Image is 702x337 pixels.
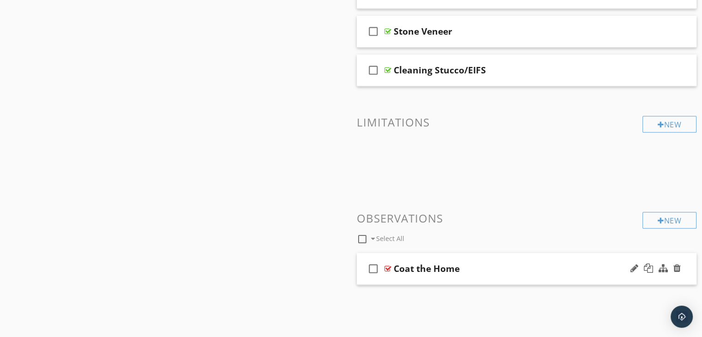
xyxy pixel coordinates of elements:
i: check_box_outline_blank [366,258,381,280]
div: Coat the Home [394,263,460,274]
h3: Observations [357,212,697,224]
div: New [642,212,696,229]
i: check_box_outline_blank [366,59,381,81]
i: check_box_outline_blank [366,20,381,42]
div: Stone Veneer [394,26,452,37]
div: Open Intercom Messenger [671,306,693,328]
div: Cleaning Stucco/EIFS [394,65,486,76]
div: New [642,116,696,132]
span: Select All [376,234,404,243]
h3: Limitations [357,116,697,128]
